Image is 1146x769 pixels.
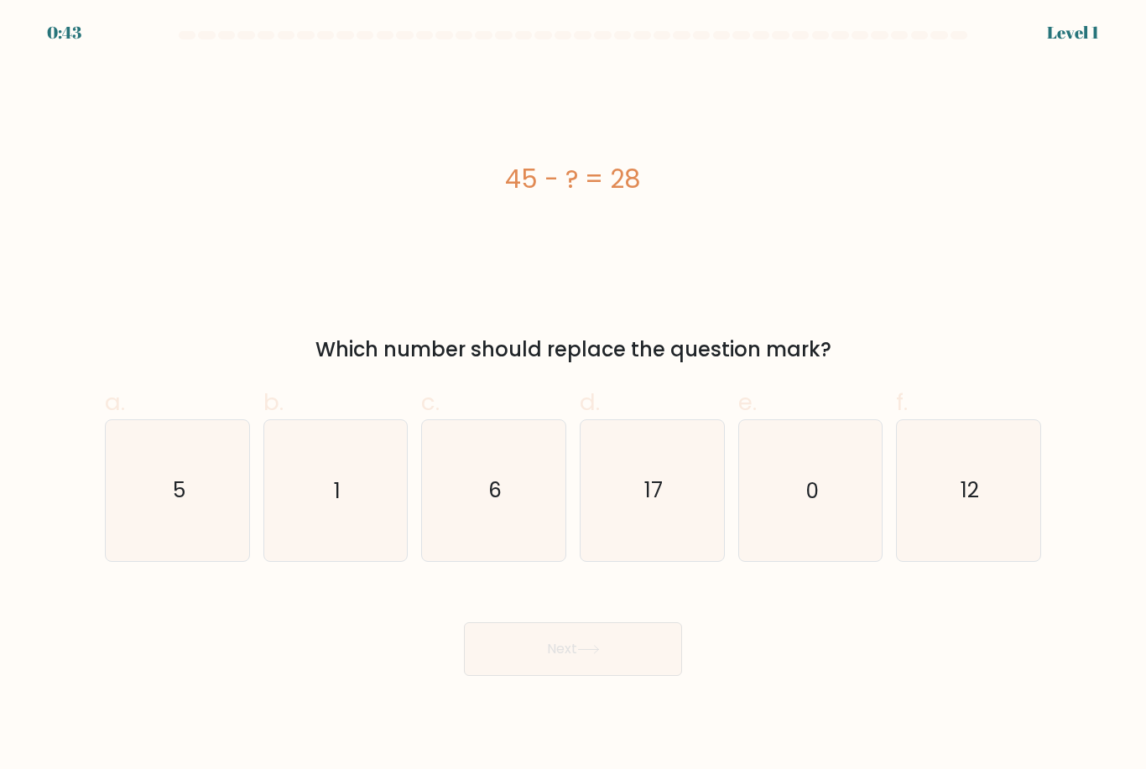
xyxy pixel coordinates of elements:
text: 5 [172,476,185,506]
text: 6 [488,476,502,506]
text: 12 [961,476,979,506]
button: Next [464,622,682,676]
span: d. [580,386,600,418]
text: 17 [644,476,663,506]
div: Which number should replace the question mark? [115,335,1031,365]
span: c. [421,386,440,418]
span: b. [263,386,284,418]
text: 1 [334,476,341,506]
div: 45 - ? = 28 [105,160,1041,198]
text: 0 [805,476,819,506]
span: e. [738,386,757,418]
span: f. [896,386,908,418]
div: 0:43 [47,20,81,45]
div: Level 1 [1047,20,1099,45]
span: a. [105,386,125,418]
